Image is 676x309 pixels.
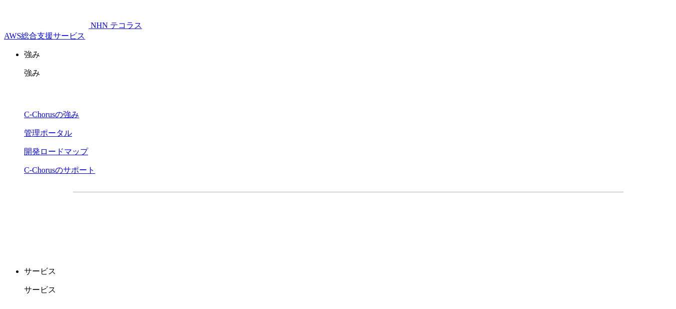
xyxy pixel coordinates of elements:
[353,208,514,233] a: まずは相談する
[24,50,672,60] p: 強み
[182,208,343,233] a: 資料を請求する
[24,285,672,295] p: サービス
[4,21,142,40] a: AWS総合支援サービス C-Chorus NHN テコラスAWS総合支援サービス
[24,166,95,174] a: C-Chorusのサポート
[24,129,72,137] a: 管理ポータル
[4,4,89,28] img: AWS総合支援サービス C-Chorus
[24,110,79,119] a: C-Chorusの強み
[24,68,672,79] p: 強み
[24,147,88,156] a: 開発ロードマップ
[24,266,672,277] p: サービス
